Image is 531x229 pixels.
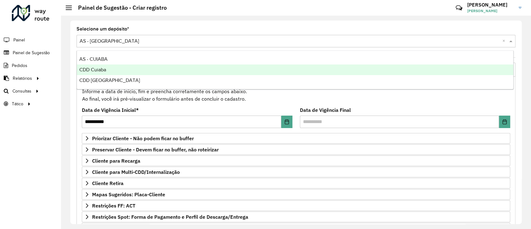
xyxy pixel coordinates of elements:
span: AS - CUIABA [79,56,108,62]
a: Restrições Spot: Forma de Pagamento e Perfil de Descarga/Entrega [82,212,510,222]
span: Cliente para Multi-CDD/Internalização [92,169,180,174]
a: Preservar Cliente - Devem ficar no buffer, não roteirizar [82,144,510,155]
span: Painel [13,37,25,43]
span: Pedidos [12,62,27,69]
span: [PERSON_NAME] [467,8,514,14]
a: Cliente para Recarga [82,155,510,166]
h3: [PERSON_NAME] [467,2,514,8]
a: Mapas Sugeridos: Placa-Cliente [82,189,510,200]
h2: Painel de Sugestão - Criar registro [72,4,167,11]
span: Priorizar Cliente - Não podem ficar no buffer [92,136,194,141]
span: CDD [GEOGRAPHIC_DATA] [79,78,140,83]
label: Data de Vigência Inicial [82,106,139,114]
span: Cliente para Recarga [92,158,140,163]
button: Choose Date [499,116,510,128]
label: Selecione um depósito [77,25,129,33]
span: Restrições FF: ACT [92,203,135,208]
a: Cliente para Multi-CDD/Internalização [82,167,510,177]
ng-dropdown-panel: Options list [77,50,514,89]
span: Relatórios [13,75,32,82]
span: Painel de Sugestão [13,50,50,56]
span: Mapas Sugeridos: Placa-Cliente [92,192,165,197]
a: Restrições FF: ACT [82,200,510,211]
span: Consultas [12,88,31,94]
span: Preservar Cliente - Devem ficar no buffer, não roteirizar [92,147,219,152]
span: Tático [12,101,23,107]
div: Informe a data de inicio, fim e preencha corretamente os campos abaixo. Ao final, você irá pré-vi... [82,80,510,103]
a: Priorizar Cliente - Não podem ficar no buffer [82,133,510,144]
label: Data de Vigência Final [300,106,351,114]
button: Choose Date [281,116,292,128]
a: Cliente Retira [82,178,510,188]
span: CDD Cuiaba [79,67,106,72]
a: Contato Rápido [452,1,466,15]
span: Cliente Retira [92,181,123,186]
span: Clear all [502,37,508,45]
span: Restrições Spot: Forma de Pagamento e Perfil de Descarga/Entrega [92,214,248,219]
